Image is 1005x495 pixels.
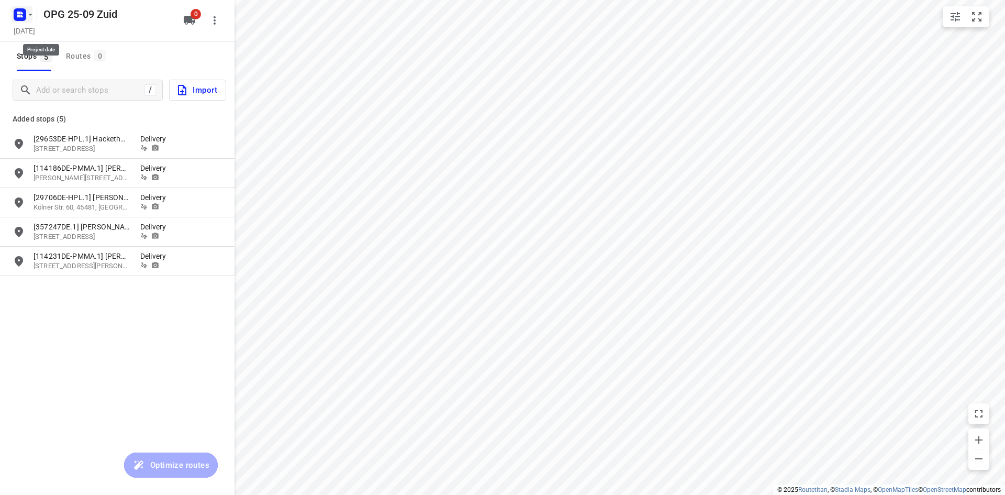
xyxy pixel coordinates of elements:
a: OpenStreetMap [923,486,966,493]
div: small contained button group [943,6,989,27]
button: 0 [179,10,200,31]
a: Routetitan [798,486,828,493]
p: Oststraße 14, 58739, Wickede Ruhr, DE [33,144,130,154]
p: [29706DE-HPL.1] [PERSON_NAME] [33,192,130,203]
p: Delivery [140,163,172,173]
h5: Rename [39,6,175,23]
p: [357247DE.1] [PERSON_NAME] [33,222,130,232]
li: © 2025 , © , © © contributors [777,486,1001,493]
p: [114186DE-PMMA.1] Norbert Keufgens [33,163,130,173]
input: Add or search stops [36,82,144,98]
p: Kölner Str. 60, 45481, [GEOGRAPHIC_DATA], [GEOGRAPHIC_DATA] [33,203,130,213]
p: Mauspfad 28, 51377, Leverkusen, DE [33,232,130,242]
p: [114231DE-PMMA.1] Andreas Rinnbauer [33,251,130,261]
h5: [DATE] [9,25,39,37]
div: Routes [66,50,109,63]
button: Map settings [945,6,966,27]
a: Import [163,80,226,101]
p: Karl-Platz-Straße 1, 41812, Erkelenz, DE [33,173,130,183]
div: / [144,84,156,96]
a: Stadia Maps [835,486,870,493]
button: Fit zoom [966,6,987,27]
p: Delivery [140,134,172,144]
p: Am Sonnenberg 11, 53501, Grafschaft, DE [33,261,130,271]
a: OpenMapTiles [878,486,918,493]
span: Import [176,83,217,97]
p: Delivery [140,222,172,232]
span: 0 [191,9,201,19]
button: More [204,10,225,31]
p: Delivery [140,251,172,261]
span: Stops [17,50,55,63]
span: 0 [94,50,106,61]
button: Optimize routes [124,453,218,478]
p: [29653DE-HPL.1] Hackethal GmbH&Co.K [33,134,130,144]
span: 5 [40,51,52,62]
p: Delivery [140,192,172,203]
p: Added stops (5) [13,113,222,125]
button: Import [169,80,226,101]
